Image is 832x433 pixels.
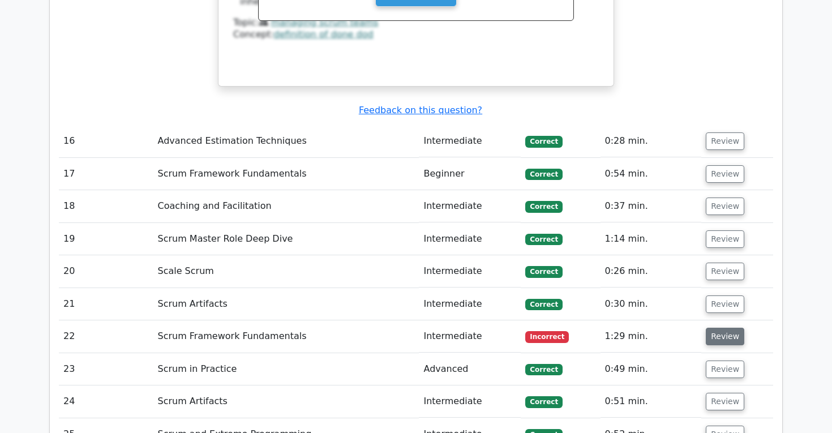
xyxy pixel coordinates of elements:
[706,132,744,150] button: Review
[419,223,521,255] td: Intermediate
[419,255,521,288] td: Intermediate
[601,288,702,320] td: 0:30 min.
[706,198,744,215] button: Review
[601,158,702,190] td: 0:54 min.
[153,125,419,157] td: Advanced Estimation Techniques
[601,320,702,353] td: 1:29 min.
[706,263,744,280] button: Review
[525,299,562,310] span: Correct
[706,361,744,378] button: Review
[706,393,744,410] button: Review
[59,353,153,385] td: 23
[233,17,599,29] div: Topic:
[153,320,419,353] td: Scrum Framework Fundamentals
[525,201,562,212] span: Correct
[59,255,153,288] td: 20
[601,385,702,418] td: 0:51 min.
[153,353,419,385] td: Scrum in Practice
[153,223,419,255] td: Scrum Master Role Deep Dive
[59,223,153,255] td: 19
[271,17,379,28] a: managing scrum teams
[153,158,419,190] td: Scrum Framework Fundamentals
[359,105,482,115] a: Feedback on this question?
[706,295,744,313] button: Review
[706,165,744,183] button: Review
[233,29,599,41] div: Concept:
[706,328,744,345] button: Review
[59,125,153,157] td: 16
[525,169,562,180] span: Correct
[153,190,419,222] td: Coaching and Facilitation
[419,190,521,222] td: Intermediate
[419,320,521,353] td: Intermediate
[525,266,562,277] span: Correct
[59,158,153,190] td: 17
[525,396,562,408] span: Correct
[59,385,153,418] td: 24
[59,320,153,353] td: 22
[419,125,521,157] td: Intermediate
[419,158,521,190] td: Beginner
[59,190,153,222] td: 18
[601,125,702,157] td: 0:28 min.
[153,288,419,320] td: Scrum Artifacts
[419,385,521,418] td: Intermediate
[525,364,562,375] span: Correct
[419,353,521,385] td: Advanced
[601,353,702,385] td: 0:49 min.
[419,288,521,320] td: Intermediate
[274,29,374,40] a: definition of done dod
[153,255,419,288] td: Scale Scrum
[601,223,702,255] td: 1:14 min.
[601,190,702,222] td: 0:37 min.
[706,230,744,248] button: Review
[525,136,562,147] span: Correct
[59,288,153,320] td: 21
[153,385,419,418] td: Scrum Artifacts
[525,331,569,342] span: Incorrect
[601,255,702,288] td: 0:26 min.
[525,234,562,245] span: Correct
